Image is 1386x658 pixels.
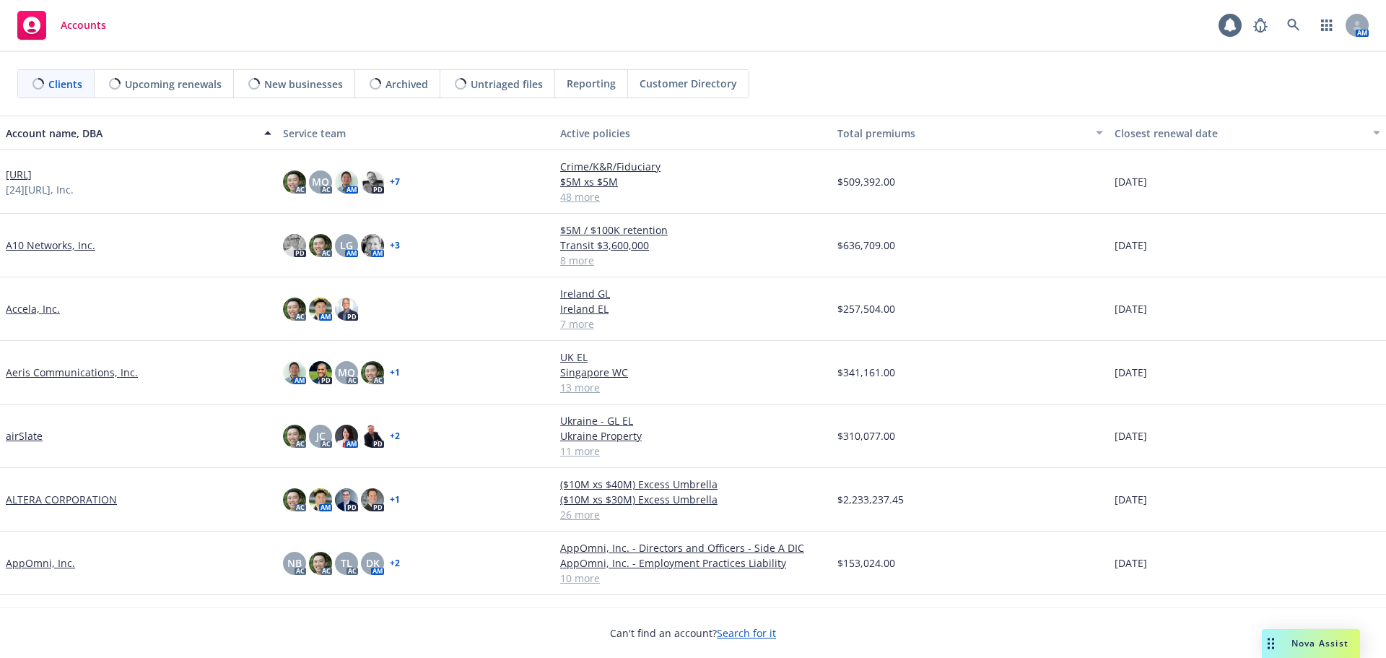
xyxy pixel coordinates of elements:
[335,488,358,511] img: photo
[567,76,616,91] span: Reporting
[610,625,776,641] span: Can't find an account?
[125,77,222,92] span: Upcoming renewals
[560,365,826,380] a: Singapore WC
[390,368,400,377] a: + 1
[1115,174,1147,189] span: [DATE]
[1115,555,1147,571] span: [DATE]
[287,555,302,571] span: NB
[560,316,826,332] a: 7 more
[309,488,332,511] img: photo
[283,126,549,141] div: Service team
[1115,365,1147,380] span: [DATE]
[6,182,74,197] span: [24][URL], Inc.
[837,365,895,380] span: $341,161.00
[837,492,904,507] span: $2,233,237.45
[316,428,326,443] span: JC
[385,77,428,92] span: Archived
[309,234,332,257] img: photo
[1115,301,1147,316] span: [DATE]
[560,301,826,316] a: Ireland EL
[1246,11,1275,40] a: Report a Bug
[1115,428,1147,443] span: [DATE]
[471,77,543,92] span: Untriaged files
[560,507,826,522] a: 26 more
[283,234,306,257] img: photo
[361,361,384,384] img: photo
[390,178,400,186] a: + 7
[6,492,117,507] a: ALTERA CORPORATION
[6,365,138,380] a: Aeris Communications, Inc.
[560,159,826,174] a: Crime/K&R/Fiduciary
[1312,11,1341,40] a: Switch app
[390,432,400,441] a: + 2
[6,555,75,571] a: AppOmni, Inc.
[560,253,826,268] a: 8 more
[560,174,826,189] a: $5M xs $5M
[560,222,826,238] a: $5M / $100K retention
[560,238,826,253] a: Transit $3,600,000
[309,298,332,321] img: photo
[361,425,384,448] img: photo
[1262,629,1280,658] div: Drag to move
[1291,637,1348,649] span: Nova Assist
[560,126,826,141] div: Active policies
[837,126,1087,141] div: Total premiums
[366,555,380,571] span: DK
[1279,11,1308,40] a: Search
[1115,126,1364,141] div: Closest renewal date
[560,380,826,395] a: 13 more
[1115,238,1147,253] span: [DATE]
[1115,492,1147,507] span: [DATE]
[390,559,400,568] a: + 2
[361,488,384,511] img: photo
[560,555,826,571] a: AppOmni, Inc. - Employment Practices Liability
[283,488,306,511] img: photo
[560,350,826,365] a: UK EL
[1262,629,1360,658] button: Nova Assist
[283,361,306,384] img: photo
[560,540,826,555] a: AppOmni, Inc. - Directors and Officers - Side A DIC
[6,126,256,141] div: Account name, DBA
[560,443,826,459] a: 11 more
[560,477,826,492] a: ($10M xs $40M) Excess Umbrella
[640,76,737,91] span: Customer Directory
[832,116,1109,150] button: Total premiums
[340,238,353,253] span: LG
[361,170,384,194] img: photo
[560,428,826,443] a: Ukraine Property
[1109,116,1386,150] button: Closest renewal date
[48,77,82,92] span: Clients
[12,5,112,46] a: Accounts
[335,298,358,321] img: photo
[837,301,895,316] span: $257,504.00
[264,77,343,92] span: New businesses
[61,20,106,31] span: Accounts
[341,555,352,571] span: TL
[361,234,384,257] img: photo
[560,492,826,507] a: ($10M xs $30M) Excess Umbrella
[554,116,832,150] button: Active policies
[560,189,826,204] a: 48 more
[283,298,306,321] img: photo
[560,286,826,301] a: Ireland GL
[6,301,60,316] a: Accela, Inc.
[309,552,332,575] img: photo
[560,413,826,428] a: Ukraine - GL EL
[390,241,400,250] a: + 3
[6,428,43,443] a: airSlate
[335,425,358,448] img: photo
[837,555,895,571] span: $153,024.00
[338,365,355,380] span: MQ
[283,170,306,194] img: photo
[837,174,895,189] span: $509,392.00
[6,238,95,253] a: A10 Networks, Inc.
[6,167,32,182] a: [URL]
[837,428,895,443] span: $310,077.00
[560,571,826,586] a: 10 more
